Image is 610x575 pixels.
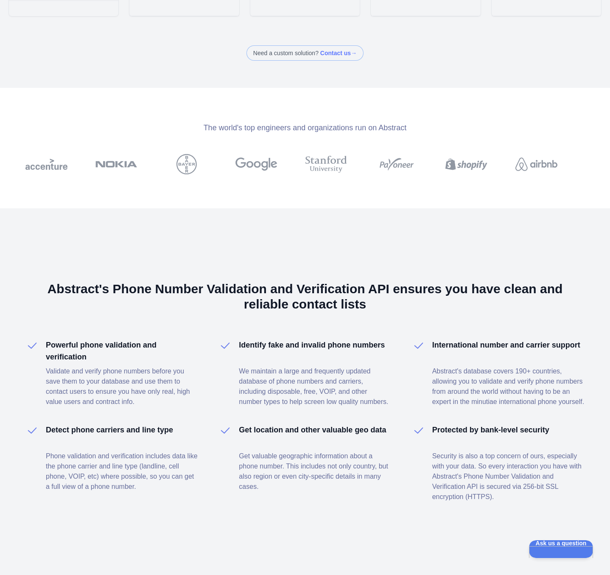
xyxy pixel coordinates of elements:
img: airbnb [515,154,557,174]
img: google [235,154,277,174]
img: payoneer [376,154,417,174]
iframe: Help Scout Beacon - Open [529,540,593,558]
img: stanford university [305,154,347,174]
img: shopify [445,154,487,174]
